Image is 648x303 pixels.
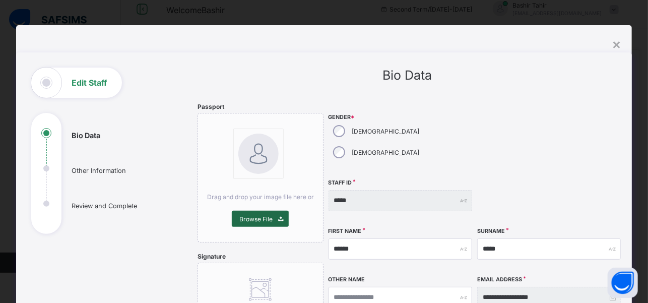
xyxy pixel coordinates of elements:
h1: Edit Staff [72,79,107,87]
span: Bio Data [382,68,432,83]
span: Gender [329,114,472,120]
label: First Name [329,228,362,234]
img: bannerImage [238,134,279,174]
button: Open asap [608,268,638,298]
span: Passport [198,103,224,110]
label: Other Name [329,276,365,283]
label: Surname [477,228,505,234]
div: bannerImageDrag and drop your image file here orBrowse File [198,113,323,243]
span: Signature [198,253,226,260]
label: [DEMOGRAPHIC_DATA] [352,149,420,156]
label: Staff ID [329,179,352,186]
label: [DEMOGRAPHIC_DATA] [352,128,420,135]
span: Drag and drop your image file here or [207,193,314,201]
span: Browse File [239,215,273,223]
label: Email Address [477,276,522,283]
div: × [612,35,622,52]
